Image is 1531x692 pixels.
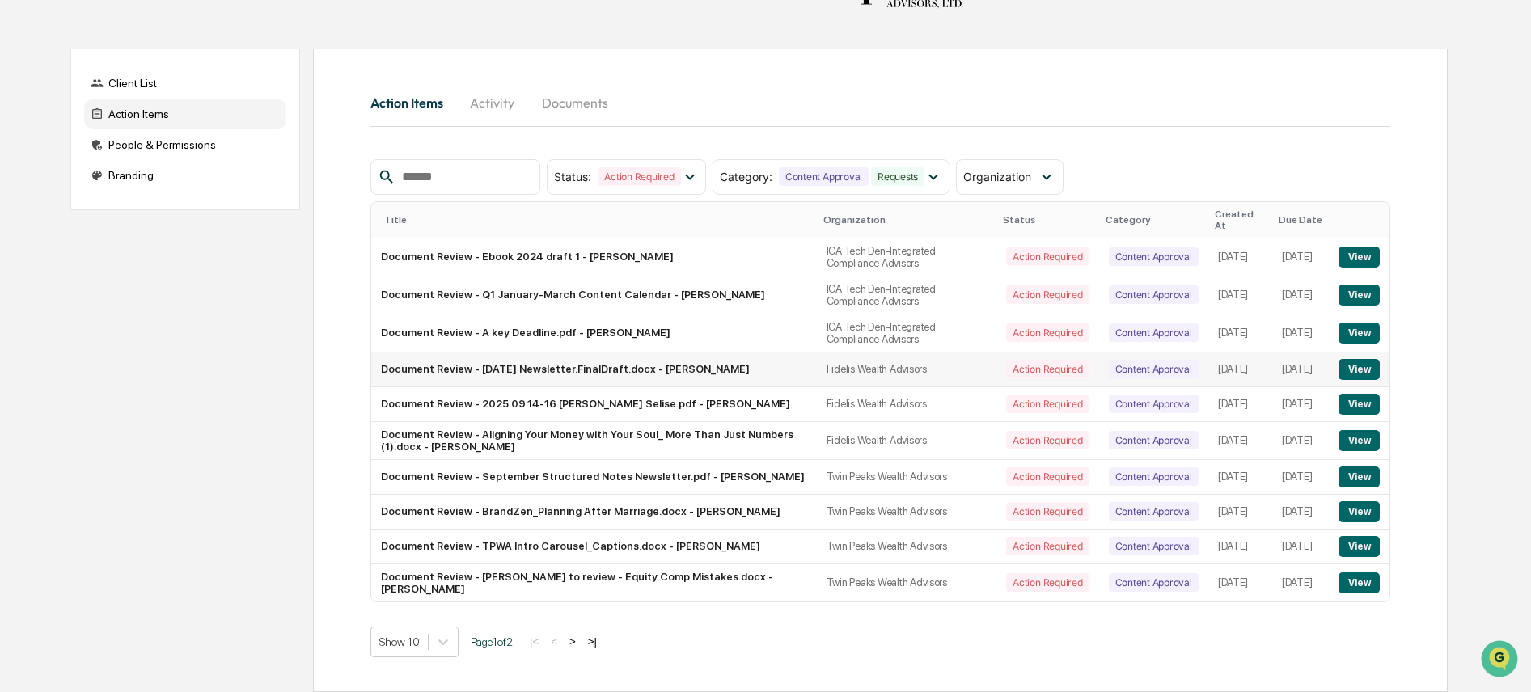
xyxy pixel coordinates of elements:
td: Document Review - September Structured Notes Newsletter.pdf - [PERSON_NAME] [371,460,817,495]
div: Content Approval [1109,502,1199,521]
div: Created At [1215,209,1266,231]
button: Activity [456,83,529,122]
span: Page 1 of 2 [471,635,513,648]
div: Category [1106,214,1202,226]
div: Content Approval [1109,247,1199,266]
div: Content Approval [1109,431,1199,449]
a: 🔎Data Lookup [10,228,108,257]
span: Status : [554,170,591,184]
button: View [1339,394,1380,415]
td: ICA Tech Den-Integrated Compliance Advisors [817,276,996,314]
div: Due Date [1279,214,1322,226]
td: Document Review - Ebook 2024 draft 1 - [PERSON_NAME] [371,238,817,276]
button: View [1339,572,1380,593]
a: Powered byPylon [114,273,196,286]
td: [DATE] [1208,564,1272,601]
button: View [1339,285,1380,306]
div: Action Required [1006,502,1089,521]
td: [DATE] [1208,422,1272,460]
div: Action Required [1006,285,1089,304]
div: Content Approval [1109,360,1199,378]
div: Status [1003,214,1092,226]
div: Content Approval [1109,285,1199,304]
div: Client List [84,69,286,98]
button: Start new chat [275,129,294,148]
iframe: Open customer support [1479,639,1523,682]
div: Content Approval [1109,323,1199,342]
td: Fidelis Wealth Advisors [817,387,996,422]
button: View [1339,501,1380,522]
span: Organization [963,170,1031,184]
td: [DATE] [1208,276,1272,314]
p: How can we help? [16,34,294,60]
a: 🖐️Preclearance [10,197,111,226]
td: Document Review - TPWA Intro Carousel_Captions.docx - [PERSON_NAME] [371,530,817,564]
td: [DATE] [1208,314,1272,352]
td: [DATE] [1208,495,1272,530]
div: Action Required [1006,247,1089,266]
div: Action Required [598,167,680,186]
div: Organization [823,214,990,226]
div: Content Approval [1109,467,1199,486]
td: [DATE] [1272,387,1329,422]
td: Fidelis Wealth Advisors [817,422,996,460]
td: Twin Peaks Wealth Advisors [817,564,996,601]
button: Documents [529,83,621,122]
td: [DATE] [1208,238,1272,276]
td: Fidelis Wealth Advisors [817,352,996,387]
button: < [546,635,562,648]
span: Pylon [161,274,196,286]
td: [DATE] [1208,352,1272,387]
td: [DATE] [1272,530,1329,564]
td: Document Review - [DATE] Newsletter.FinalDraft.docx - [PERSON_NAME] [371,352,817,387]
td: Document Review - BrandZen_Planning After Marriage.docx - [PERSON_NAME] [371,495,817,530]
div: Content Approval [1109,573,1199,592]
div: 🔎 [16,236,29,249]
button: |< [525,635,543,648]
img: 1746055101610-c473b297-6a78-478c-a979-82029cc54cd1 [16,124,45,153]
td: [DATE] [1272,276,1329,314]
td: [DATE] [1208,460,1272,495]
div: Start new chat [55,124,265,140]
div: Branding [84,161,286,190]
td: [DATE] [1272,314,1329,352]
div: Action Required [1006,395,1089,413]
span: Category : [720,170,772,184]
td: [DATE] [1272,564,1329,601]
div: Action Required [1006,323,1089,342]
td: [DATE] [1272,460,1329,495]
td: Twin Peaks Wealth Advisors [817,530,996,564]
td: Document Review - 2025.09.14-16 [PERSON_NAME] Selise.pdf - [PERSON_NAME] [371,387,817,422]
span: Attestations [133,204,201,220]
span: Preclearance [32,204,104,220]
button: View [1339,247,1380,268]
td: Document Review - [PERSON_NAME] to review - Equity Comp Mistakes.docx - [PERSON_NAME] [371,564,817,601]
div: Action Required [1006,431,1089,449]
div: Content Approval [779,167,869,186]
div: activity tabs [370,83,1390,122]
button: View [1339,359,1380,380]
div: Title [384,214,810,226]
td: [DATE] [1208,387,1272,422]
td: Document Review - A key Deadline.pdf - [PERSON_NAME] [371,314,817,352]
span: Data Lookup [32,234,102,251]
button: View [1339,466,1380,487]
button: View [1339,536,1380,557]
a: 🗄️Attestations [111,197,207,226]
div: Content Approval [1109,537,1199,555]
td: [DATE] [1272,238,1329,276]
td: [DATE] [1272,495,1329,530]
div: Content Approval [1109,395,1199,413]
div: Action Required [1006,467,1089,486]
div: 🗄️ [117,205,130,218]
td: Twin Peaks Wealth Advisors [817,460,996,495]
button: >| [583,635,602,648]
td: ICA Tech Den-Integrated Compliance Advisors [817,238,996,276]
div: We're available if you need us! [55,140,205,153]
button: View [1339,430,1380,451]
td: [DATE] [1272,422,1329,460]
div: Action Items [84,99,286,129]
button: View [1339,323,1380,344]
td: [DATE] [1208,530,1272,564]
